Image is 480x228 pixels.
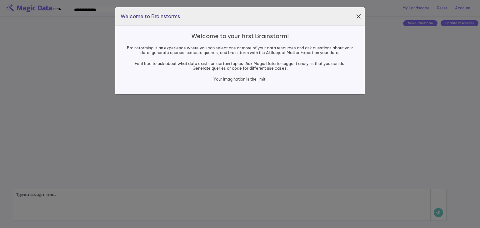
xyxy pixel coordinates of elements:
h6: Brainstorming is an experience where you can select one or more of your data resources and ask qu... [126,46,355,55]
h5: Welcome to Brainstorms [119,11,181,21]
button: Close [354,12,362,20]
h4: Welcome to your first Brainstorm! [126,32,355,40]
h6: Your imagination is the limit! [126,77,355,82]
h6: Feel free to ask about what data exists on certain topics. Ask Magic Data to suggest analysis tha... [126,61,355,71]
